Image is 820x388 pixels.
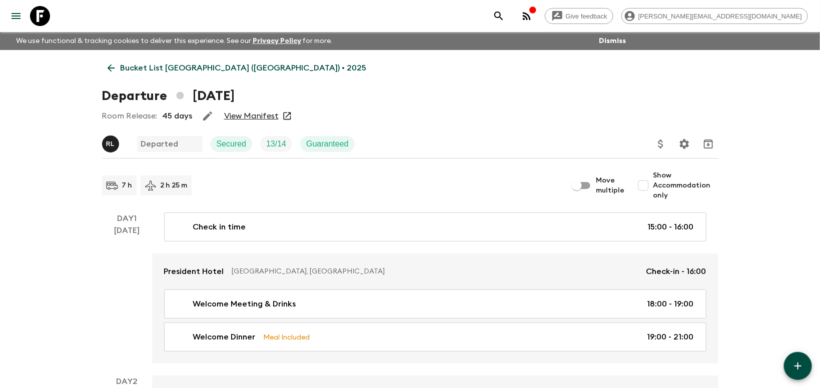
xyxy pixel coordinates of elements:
p: Meal Included [264,331,310,342]
div: [PERSON_NAME][EMAIL_ADDRESS][DOMAIN_NAME] [621,8,808,24]
p: We use functional & tracking cookies to deliver this experience. See our for more. [12,32,337,50]
span: Move multiple [596,175,625,195]
button: Archive (Completed, Cancelled or Unsynced Departures only) [698,134,718,154]
p: Bucket List [GEOGRAPHIC_DATA] ([GEOGRAPHIC_DATA]) • 2025 [121,62,367,74]
span: [PERSON_NAME][EMAIL_ADDRESS][DOMAIN_NAME] [633,12,807,20]
button: Update Price, Early Bird Discount and Costs [651,134,671,154]
a: Bucket List [GEOGRAPHIC_DATA] ([GEOGRAPHIC_DATA]) • 2025 [102,58,372,78]
p: Guaranteed [306,138,349,150]
a: Welcome Meeting & Drinks18:00 - 19:00 [164,289,706,318]
p: Day 2 [102,375,152,387]
a: Check in time15:00 - 16:00 [164,212,706,241]
p: Check-in - 16:00 [646,265,706,277]
span: Give feedback [560,12,613,20]
p: Secured [217,138,247,150]
p: Check in time [193,221,246,233]
a: President Hotel[GEOGRAPHIC_DATA], [GEOGRAPHIC_DATA]Check-in - 16:00 [152,253,718,289]
p: 7 h [122,180,133,190]
p: President Hotel [164,265,224,277]
p: 15:00 - 16:00 [648,221,694,233]
p: 18:00 - 19:00 [647,298,694,310]
h1: Departure [DATE] [102,86,235,106]
button: search adventures [489,6,509,26]
a: Privacy Policy [253,37,301,44]
span: Show Accommodation only [653,170,718,200]
a: Welcome DinnerMeal Included19:00 - 21:00 [164,322,706,351]
div: Secured [211,136,253,152]
div: [DATE] [114,224,140,363]
p: Welcome Dinner [193,331,256,343]
div: Trip Fill [260,136,292,152]
p: Welcome Meeting & Drinks [193,298,296,310]
p: 2 h 25 m [161,180,188,190]
p: 13 / 14 [266,138,286,150]
p: 45 days [163,110,193,122]
button: menu [6,6,26,26]
p: 19:00 - 21:00 [647,331,694,343]
p: Departed [141,138,179,150]
span: Rabata Legend Mpatamali [102,138,121,146]
button: Settings [674,134,694,154]
button: Dismiss [596,34,628,48]
a: Give feedback [545,8,613,24]
p: [GEOGRAPHIC_DATA], [GEOGRAPHIC_DATA] [232,266,638,276]
p: Room Release: [102,110,158,122]
a: View Manifest [224,111,279,121]
p: Day 1 [102,212,152,224]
